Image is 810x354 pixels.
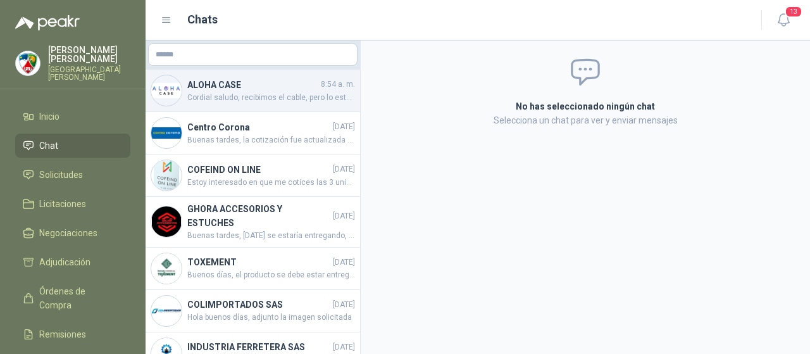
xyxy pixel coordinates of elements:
[15,322,130,346] a: Remisiones
[39,139,58,153] span: Chat
[151,206,182,237] img: Company Logo
[151,253,182,284] img: Company Logo
[321,79,355,91] span: 8:54 a. m.
[146,155,360,197] a: Company LogoCOFEIND ON LINE[DATE]Estoy interesado en que me cotices las 3 unidades
[376,113,795,127] p: Selecciona un chat para ver y enviar mensajes
[333,210,355,222] span: [DATE]
[333,299,355,311] span: [DATE]
[333,256,355,269] span: [DATE]
[187,202,330,230] h4: GHORA ACCESORIOS Y ESTUCHES
[187,298,330,312] h4: COLIMPORTADOS SAS
[187,312,355,324] span: Hola buenos días, adjunto la imagen solicitada
[187,78,318,92] h4: ALOHA CASE
[16,51,40,75] img: Company Logo
[333,341,355,353] span: [DATE]
[39,168,83,182] span: Solicitudes
[15,221,130,245] a: Negociaciones
[187,230,355,242] span: Buenas tardes, [DATE] se estaría entregando, comparto número de guía de la transportadora 7001654...
[39,255,90,269] span: Adjudicación
[785,6,802,18] span: 13
[187,163,330,177] h4: COFEIND ON LINE
[146,197,360,248] a: Company LogoGHORA ACCESORIOS Y ESTUCHES[DATE]Buenas tardes, [DATE] se estaría entregando, compart...
[15,134,130,158] a: Chat
[48,66,130,81] p: [GEOGRAPHIC_DATA][PERSON_NAME]
[151,118,182,148] img: Company Logo
[187,269,355,281] span: Buenos días, el producto se debe estar entregando [DATE]
[187,177,355,189] span: Estoy interesado en que me cotices las 3 unidades
[15,279,130,317] a: Órdenes de Compra
[187,340,330,354] h4: INDUSTRIA FERRETERA SAS
[333,163,355,175] span: [DATE]
[39,284,118,312] span: Órdenes de Compra
[48,46,130,63] p: [PERSON_NAME] [PERSON_NAME]
[39,197,86,211] span: Licitaciones
[151,296,182,326] img: Company Logo
[187,11,218,28] h1: Chats
[187,92,355,104] span: Cordial saludo, recibimos el cable, pero lo estamos necesitando de tipo C a Usb y nos llego de ti...
[772,9,795,32] button: 13
[15,15,80,30] img: Logo peakr
[146,112,360,155] a: Company LogoCentro Corona[DATE]Buenas tardes, la cotización fue actualizada con precio y fletes.
[15,163,130,187] a: Solicitudes
[151,75,182,106] img: Company Logo
[146,248,360,290] a: Company LogoTOXEMENT[DATE]Buenos días, el producto se debe estar entregando [DATE]
[376,99,795,113] h2: No has seleccionado ningún chat
[146,290,360,332] a: Company LogoCOLIMPORTADOS SAS[DATE]Hola buenos días, adjunto la imagen solicitada
[146,70,360,112] a: Company LogoALOHA CASE8:54 a. m.Cordial saludo, recibimos el cable, pero lo estamos necesitando d...
[39,327,86,341] span: Remisiones
[333,121,355,133] span: [DATE]
[39,226,97,240] span: Negociaciones
[39,110,59,123] span: Inicio
[15,104,130,129] a: Inicio
[15,192,130,216] a: Licitaciones
[187,120,330,134] h4: Centro Corona
[187,255,330,269] h4: TOXEMENT
[187,134,355,146] span: Buenas tardes, la cotización fue actualizada con precio y fletes.
[151,160,182,191] img: Company Logo
[15,250,130,274] a: Adjudicación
